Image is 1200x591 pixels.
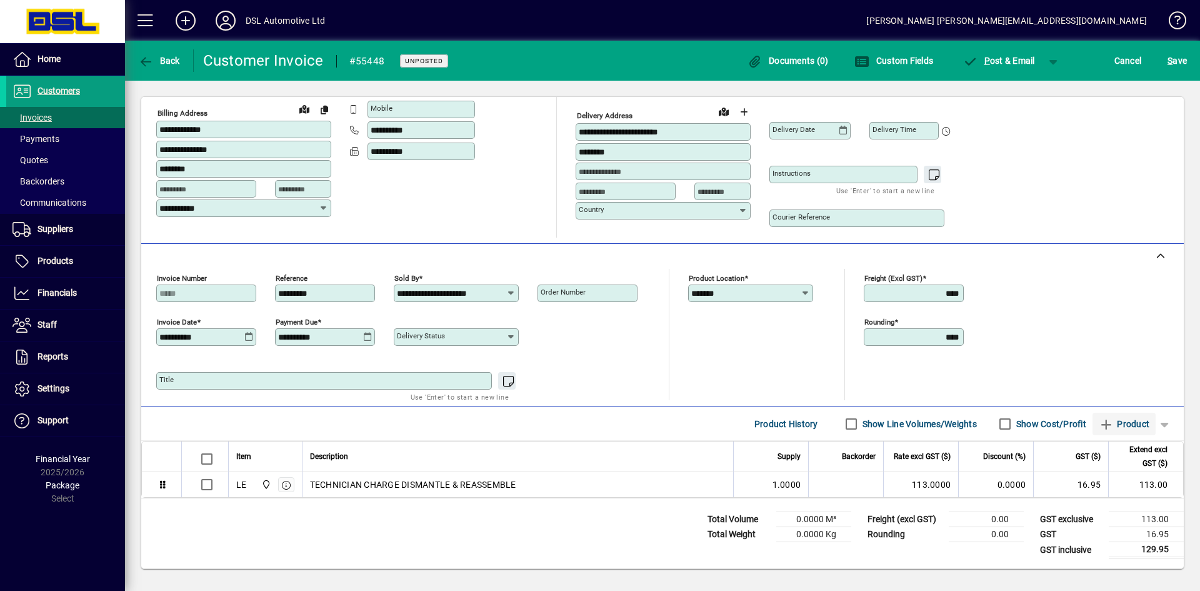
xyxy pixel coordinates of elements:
[861,527,949,542] td: Rounding
[314,99,334,119] button: Copy to Delivery address
[138,56,180,66] span: Back
[864,274,922,283] mat-label: Freight (excl GST)
[714,101,734,121] a: View on map
[747,56,829,66] span: Documents (0)
[1109,542,1184,558] td: 129.95
[6,149,125,171] a: Quotes
[836,183,934,198] mat-hint: Use 'Enter' to start a new line
[1034,527,1109,542] td: GST
[206,9,246,32] button: Profile
[310,450,348,463] span: Description
[37,383,69,393] span: Settings
[1116,443,1167,470] span: Extend excl GST ($)
[734,102,754,122] button: Choose address
[579,205,604,214] mat-label: Country
[6,44,125,75] a: Home
[6,341,125,373] a: Reports
[891,478,951,491] div: 113.0000
[6,310,125,341] a: Staff
[1108,472,1183,497] td: 113.00
[772,478,801,491] span: 1.0000
[772,125,815,134] mat-label: Delivery date
[1164,49,1190,72] button: Save
[397,331,445,340] mat-label: Delivery status
[1167,56,1172,66] span: S
[777,450,801,463] span: Supply
[772,213,830,221] mat-label: Courier Reference
[276,318,317,326] mat-label: Payment due
[12,155,48,165] span: Quotes
[1099,414,1149,434] span: Product
[866,11,1147,31] div: [PERSON_NAME] [PERSON_NAME][EMAIL_ADDRESS][DOMAIN_NAME]
[772,169,811,178] mat-label: Instructions
[37,54,61,64] span: Home
[1159,3,1184,43] a: Knowledge Base
[294,99,314,119] a: View on map
[349,51,385,71] div: #55448
[37,351,68,361] span: Reports
[851,49,936,72] button: Custom Fields
[6,214,125,245] a: Suppliers
[1092,413,1156,435] button: Product
[12,176,64,186] span: Backorders
[12,198,86,208] span: Communications
[6,171,125,192] a: Backorders
[949,527,1024,542] td: 0.00
[157,274,207,283] mat-label: Invoice number
[983,450,1026,463] span: Discount (%)
[958,472,1033,497] td: 0.0000
[6,278,125,309] a: Financials
[157,318,197,326] mat-label: Invoice date
[701,527,776,542] td: Total Weight
[1114,51,1142,71] span: Cancel
[1033,472,1108,497] td: 16.95
[1111,49,1145,72] button: Cancel
[6,405,125,437] a: Support
[159,375,174,384] mat-label: Title
[6,246,125,277] a: Products
[405,57,443,65] span: Unposted
[6,192,125,213] a: Communications
[949,512,1024,527] td: 0.00
[842,450,876,463] span: Backorder
[1076,450,1101,463] span: GST ($)
[754,414,818,434] span: Product History
[861,512,949,527] td: Freight (excl GST)
[37,288,77,298] span: Financials
[689,274,744,283] mat-label: Product location
[956,49,1041,72] button: Post & Email
[125,49,194,72] app-page-header-button: Back
[1034,542,1109,558] td: GST inclusive
[203,51,324,71] div: Customer Invoice
[246,11,325,31] div: DSL Automotive Ltd
[6,373,125,405] a: Settings
[411,390,509,404] mat-hint: Use 'Enter' to start a new line
[12,113,52,123] span: Invoices
[749,413,823,435] button: Product History
[236,478,247,491] div: LE
[166,9,206,32] button: Add
[37,86,80,96] span: Customers
[310,478,516,491] span: TECHNICIAN CHARGE DISMANTLE & REASSEMBLE
[1109,527,1184,542] td: 16.95
[984,56,990,66] span: P
[744,49,832,72] button: Documents (0)
[6,107,125,128] a: Invoices
[872,125,916,134] mat-label: Delivery time
[1034,512,1109,527] td: GST exclusive
[37,256,73,266] span: Products
[701,512,776,527] td: Total Volume
[1167,51,1187,71] span: ave
[276,274,307,283] mat-label: Reference
[864,318,894,326] mat-label: Rounding
[371,104,392,113] mat-label: Mobile
[1014,418,1086,430] label: Show Cost/Profit
[37,224,73,234] span: Suppliers
[258,478,272,492] span: Central
[776,512,851,527] td: 0.0000 M³
[394,274,419,283] mat-label: Sold by
[135,49,183,72] button: Back
[541,288,586,296] mat-label: Order number
[776,527,851,542] td: 0.0000 Kg
[894,450,951,463] span: Rate excl GST ($)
